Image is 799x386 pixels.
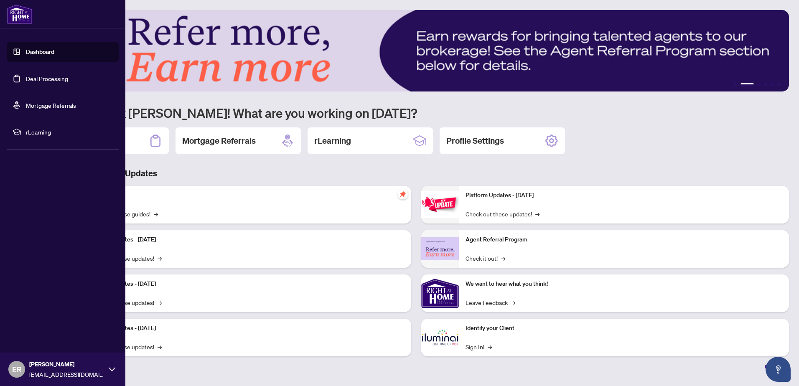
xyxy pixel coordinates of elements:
img: We want to hear what you think! [421,274,459,312]
img: Identify your Client [421,319,459,356]
button: 6 [777,83,781,86]
a: Mortgage Referrals [26,102,76,109]
a: Check out these updates!→ [466,209,539,218]
a: Deal Processing [26,75,68,82]
h3: Brokerage & Industry Updates [43,168,789,179]
p: Agent Referral Program [466,235,782,244]
p: Platform Updates - [DATE] [88,279,405,289]
h2: Mortgage Referrals [182,135,256,147]
img: Agent Referral Program [421,237,459,260]
a: Check it out!→ [466,254,505,263]
a: Sign In!→ [466,342,492,351]
button: Open asap [766,357,791,382]
img: Slide 1 [43,10,789,91]
p: Identify your Client [466,324,782,333]
span: → [158,254,162,263]
h1: Welcome back [PERSON_NAME]! What are you working on [DATE]? [43,105,789,121]
span: → [158,298,162,307]
span: → [535,209,539,218]
img: logo [7,4,33,24]
button: 3 [757,83,761,86]
button: 1 [734,83,737,86]
img: Platform Updates - June 23, 2025 [421,191,459,218]
span: pushpin [398,189,408,199]
p: We want to hear what you think! [466,279,782,289]
span: [PERSON_NAME] [29,360,104,369]
p: Self-Help [88,191,405,200]
a: Leave Feedback→ [466,298,515,307]
span: rLearning [26,127,113,137]
span: → [501,254,505,263]
span: → [488,342,492,351]
span: [EMAIL_ADDRESS][DOMAIN_NAME] [29,370,104,379]
p: Platform Updates - [DATE] [88,235,405,244]
span: ER [12,363,22,375]
p: Platform Updates - [DATE] [88,324,405,333]
span: → [158,342,162,351]
span: → [511,298,515,307]
a: Dashboard [26,48,54,56]
button: 4 [764,83,767,86]
button: 2 [740,83,754,86]
p: Platform Updates - [DATE] [466,191,782,200]
h2: Profile Settings [446,135,504,147]
h2: rLearning [314,135,351,147]
span: → [154,209,158,218]
button: 5 [771,83,774,86]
